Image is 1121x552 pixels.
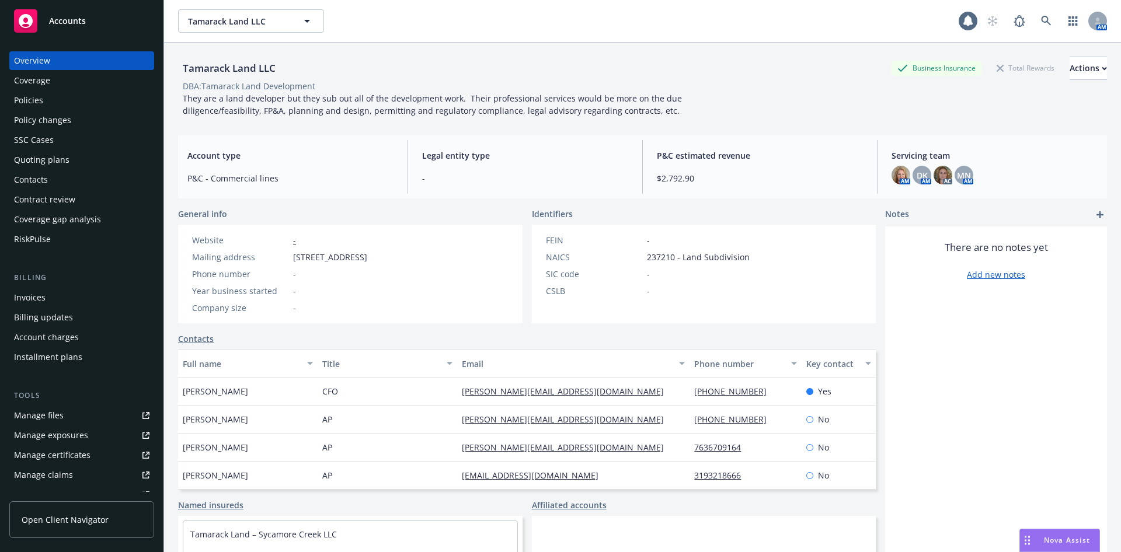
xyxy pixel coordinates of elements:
div: Manage certificates [14,446,90,464]
a: 3193218666 [694,470,750,481]
a: Manage claims [9,466,154,484]
div: Actions [1070,57,1107,79]
div: Policy changes [14,111,71,130]
a: Manage BORs [9,485,154,504]
span: MN [957,169,971,181]
a: - [293,235,296,246]
div: Email [462,358,672,370]
span: [PERSON_NAME] [183,441,248,453]
span: [STREET_ADDRESS] [293,251,367,263]
a: 7636709164 [694,442,750,453]
span: Account type [187,149,394,162]
a: Installment plans [9,348,154,366]
div: CSLB [546,285,642,297]
span: Accounts [49,16,86,26]
a: [PERSON_NAME][EMAIL_ADDRESS][DOMAIN_NAME] [462,442,673,453]
button: Phone number [690,350,801,378]
div: DBA: Tamarack Land Development [183,80,315,92]
div: Billing [9,272,154,284]
a: Affiliated accounts [532,499,607,511]
a: Manage files [9,406,154,425]
a: Manage certificates [9,446,154,464]
a: Contacts [9,170,154,189]
a: Tamarack Land – Sycamore Creek LLC [190,529,337,540]
a: Named insureds [178,499,243,511]
span: They are a land developer but they sub out all of the development work. Their professional servic... [183,93,684,116]
div: Manage exposures [14,426,88,445]
div: SIC code [546,268,642,280]
span: P&C - Commercial lines [187,172,394,184]
button: Tamarack Land LLC [178,9,324,33]
span: CFO [322,385,338,397]
span: No [818,441,829,453]
a: Overview [9,51,154,70]
div: Key contact [806,358,858,370]
div: Billing updates [14,308,73,327]
div: Year business started [192,285,288,297]
div: Website [192,234,288,246]
div: Total Rewards [991,61,1060,75]
button: Email [457,350,690,378]
span: AP [322,469,332,481]
div: Mailing address [192,251,288,263]
a: Account charges [9,328,154,347]
div: Company size [192,302,288,314]
div: Quoting plans [14,151,69,169]
span: No [818,413,829,425]
a: Switch app [1061,9,1085,33]
a: Coverage gap analysis [9,210,154,229]
a: Accounts [9,5,154,37]
span: DK [917,169,928,181]
span: [PERSON_NAME] [183,413,248,425]
span: $2,792.90 [657,172,863,184]
span: - [293,268,296,280]
span: - [647,234,650,246]
div: FEIN [546,234,642,246]
a: Contract review [9,190,154,209]
a: Billing updates [9,308,154,327]
div: Contacts [14,170,48,189]
div: Policies [14,91,43,110]
a: RiskPulse [9,230,154,249]
span: - [422,172,628,184]
span: - [647,268,650,280]
div: Business Insurance [892,61,981,75]
div: RiskPulse [14,230,51,249]
a: Report a Bug [1008,9,1031,33]
span: There are no notes yet [945,240,1048,254]
div: Phone number [694,358,784,370]
img: photo [892,166,910,184]
div: Manage BORs [14,485,69,504]
span: P&C estimated revenue [657,149,863,162]
span: Notes [885,208,909,222]
span: Servicing team [892,149,1098,162]
span: [PERSON_NAME] [183,385,248,397]
a: [PHONE_NUMBER] [694,386,776,397]
a: [PHONE_NUMBER] [694,414,776,425]
a: SSC Cases [9,131,154,149]
div: SSC Cases [14,131,54,149]
div: Full name [183,358,300,370]
a: Add new notes [967,268,1025,281]
a: add [1093,208,1107,222]
div: Account charges [14,328,79,347]
span: Manage exposures [9,426,154,445]
button: Actions [1070,57,1107,80]
a: Coverage [9,71,154,90]
button: Key contact [802,350,876,378]
button: Full name [178,350,318,378]
div: Manage files [14,406,64,425]
button: Nova Assist [1019,529,1100,552]
img: photo [934,166,952,184]
div: NAICS [546,251,642,263]
span: Tamarack Land LLC [188,15,289,27]
a: Search [1035,9,1058,33]
span: - [647,285,650,297]
a: Invoices [9,288,154,307]
div: Tools [9,390,154,401]
div: Manage claims [14,466,73,484]
a: Policy changes [9,111,154,130]
span: AP [322,413,332,425]
span: Yes [818,385,831,397]
a: [EMAIL_ADDRESS][DOMAIN_NAME] [462,470,608,481]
